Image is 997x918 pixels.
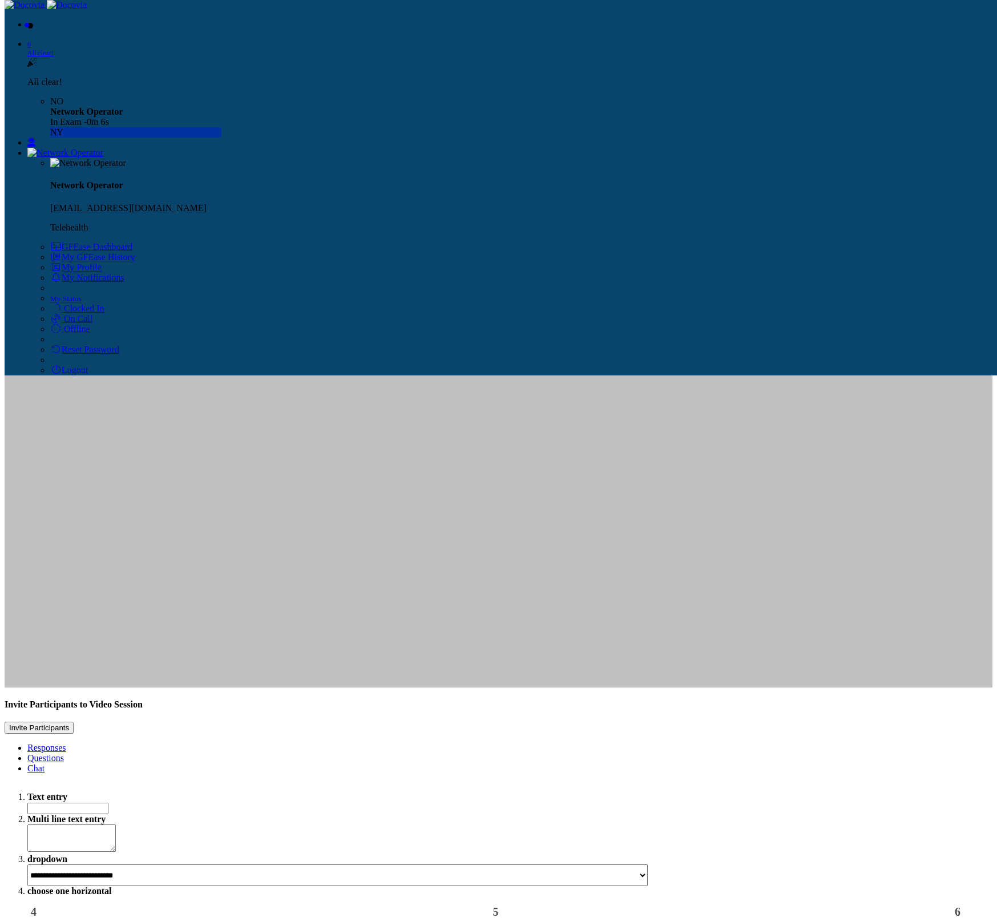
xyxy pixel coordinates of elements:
[5,722,74,734] button: Invite Participants
[64,324,90,334] span: Offline
[27,814,106,824] label: Multi line text entry
[5,699,992,710] h4: Invite Participants to Video Session
[87,117,109,127] span: 0m 6s
[50,262,102,272] a: My Profile
[50,365,88,375] a: Logout
[50,127,221,138] div: NY
[50,252,135,262] a: My GFEase History
[50,107,123,116] strong: Network Operator
[50,293,81,303] a: My Status
[64,304,104,313] span: Clocked In
[50,117,221,127] div: In Exam -
[50,96,63,106] span: NO
[50,158,126,168] img: Network Operator
[27,763,45,773] a: Chat
[50,294,81,303] span: My Status
[27,77,221,87] p: All clear!
[50,273,124,282] a: My Notifications
[27,886,112,896] label: choose one horizontal
[27,753,64,763] a: Questions
[50,304,104,313] a: Clocked In
[50,314,92,323] a: On Call
[27,58,221,138] div: 0 All clear!
[27,743,66,753] a: Responses
[50,324,90,334] a: Offline
[50,345,119,354] a: Reset Password
[50,242,132,252] a: GFEase Dashboard
[27,792,67,802] label: Text entry
[27,148,103,158] img: Network Operator
[27,854,67,864] label: dropdown
[64,314,92,323] span: On Call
